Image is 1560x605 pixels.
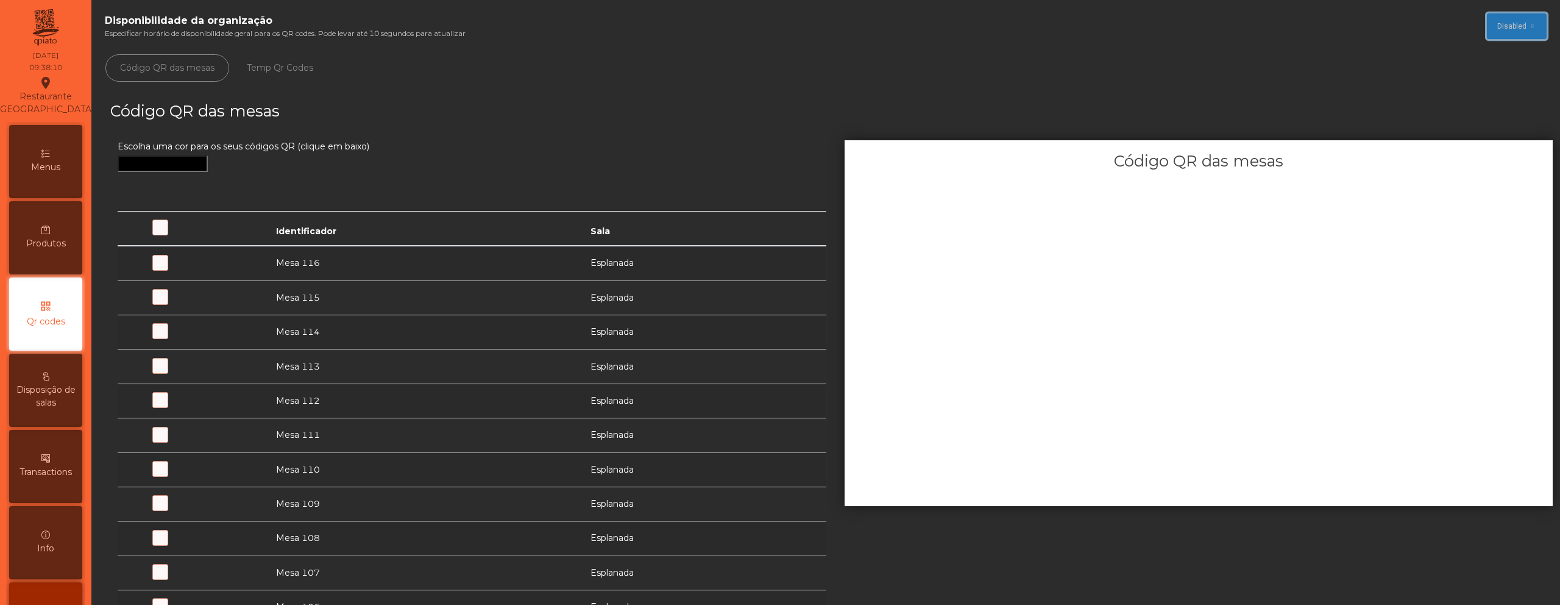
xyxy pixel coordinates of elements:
h3: Código QR das mesas [845,150,1553,172]
span: Produtos [26,237,66,250]
td: Mesa 114 [269,315,583,349]
span: Disposição de salas [12,384,79,409]
td: Mesa 110 [269,453,583,487]
td: Esplanada [583,315,826,349]
td: Esplanada [583,487,826,521]
h3: Código QR das mesas [110,100,823,122]
span: Qr codes [27,315,65,328]
td: Esplanada [583,521,826,556]
div: 09:38:10 [29,62,62,73]
div: [DATE] [33,50,58,61]
td: Esplanada [583,281,826,315]
label: Escolha uma cor para os seus códigos QR (clique em baixo) [118,140,369,153]
td: Esplanada [583,384,826,418]
td: Esplanada [583,246,826,281]
span: Info [37,542,54,555]
span: Menus [31,161,60,174]
span: Especificar horário de disponibilidade geral para os QR codes. Pode levar até 10 segundos para at... [105,28,466,39]
span: Transactions [19,466,72,479]
td: Esplanada [583,418,826,453]
td: Esplanada [583,453,826,487]
td: Esplanada [583,556,826,590]
a: Temp Qr Codes [232,54,328,82]
i: qr_code [40,300,52,312]
td: Esplanada [583,349,826,384]
img: qpiato [30,6,60,49]
td: Mesa 116 [269,246,583,281]
button: Disabled [1487,13,1547,39]
td: Mesa 112 [269,384,583,418]
td: Mesa 109 [269,487,583,521]
span: Disponibilidade da organização [105,13,466,28]
td: Mesa 113 [269,349,583,384]
i: location_on [38,76,53,90]
th: Sala [583,211,826,246]
span: Disabled [1497,21,1526,32]
td: Mesa 115 [269,281,583,315]
a: Código QR das mesas [105,54,229,82]
td: Mesa 111 [269,418,583,453]
th: Identificador [269,211,583,246]
td: Mesa 108 [269,521,583,556]
td: Mesa 107 [269,556,583,590]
